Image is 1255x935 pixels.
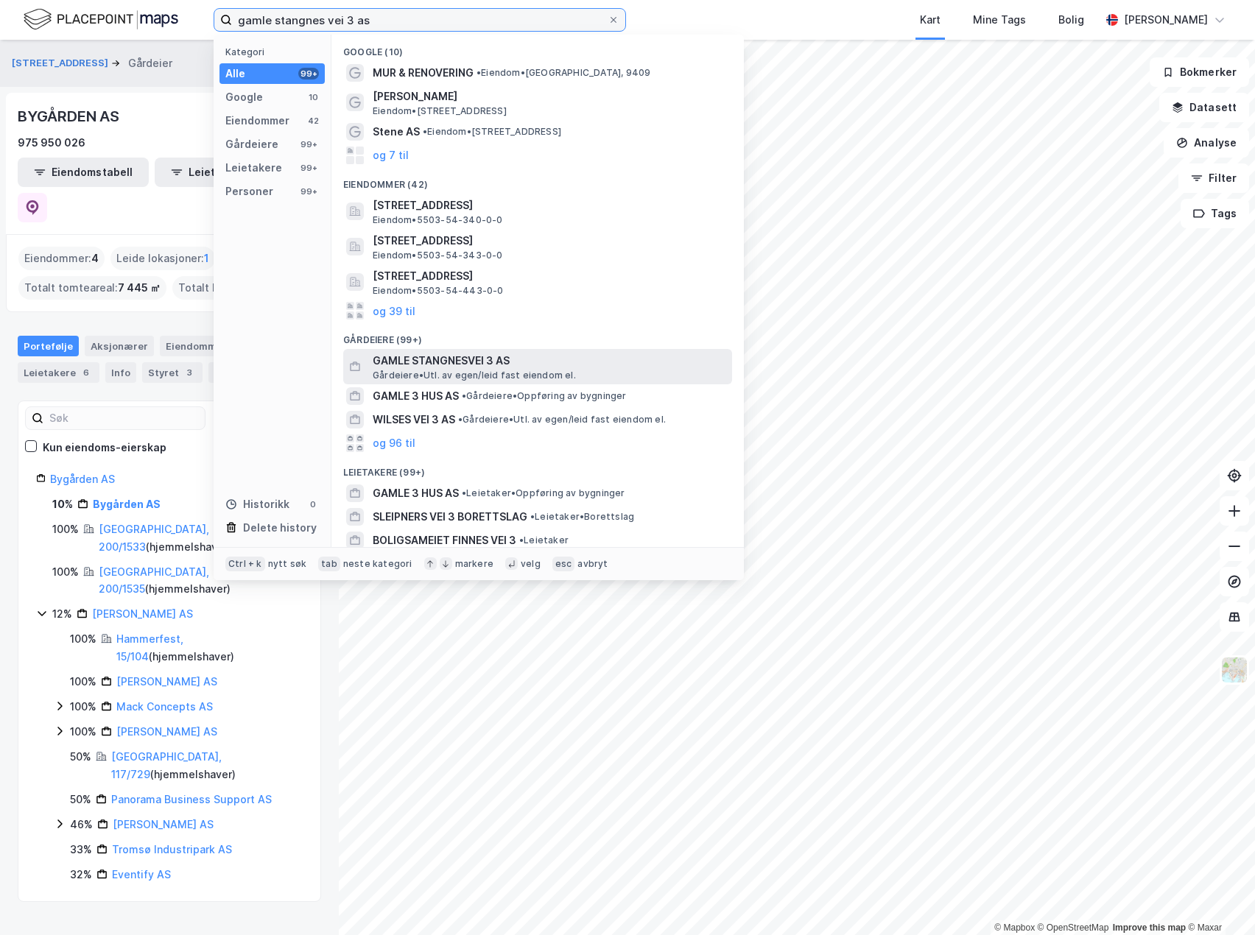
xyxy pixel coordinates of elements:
div: 100% [70,673,96,691]
div: Kontrollprogram for chat [1181,864,1255,935]
a: Mapbox [994,922,1035,933]
a: [PERSON_NAME] AS [92,607,193,620]
span: 1 [204,250,209,267]
span: • [458,414,463,425]
div: Google [225,88,263,106]
span: 7 445 ㎡ [118,279,161,297]
span: BOLIGSAMEIET FINNES VEI 3 [373,532,516,549]
span: Gårdeiere • Oppføring av bygninger [462,390,627,402]
div: Kun eiendoms-eierskap [43,439,166,456]
a: Bygården AS [50,473,115,485]
span: • [462,390,466,401]
div: 12% [52,605,72,623]
input: Søk på adresse, matrikkel, gårdeiere, leietakere eller personer [232,9,608,31]
div: tab [318,557,340,571]
div: Eiendommer [160,336,250,356]
div: Delete history [243,519,317,537]
div: ( hjemmelshaver ) [99,521,303,556]
div: 42 [307,115,319,127]
div: 99+ [298,162,319,174]
div: Bolig [1058,11,1084,29]
a: [PERSON_NAME] AS [113,818,214,830]
span: • [477,67,481,78]
div: Gårdeiere [225,135,278,153]
div: Kategori [225,46,325,57]
div: neste kategori [343,558,412,570]
a: [GEOGRAPHIC_DATA], 117/729 [111,750,222,780]
div: Gårdeiere (99+) [331,322,744,349]
div: Totalt tomteareal : [18,276,166,300]
div: nytt søk [268,558,307,570]
span: Leietaker • Oppføring av bygninger [462,487,625,499]
div: Eiendommer [225,112,289,130]
span: Eiendom • 5503-54-343-0-0 [373,250,503,261]
div: 100% [70,698,96,716]
div: Totalt byggareal : [172,276,314,300]
span: Gårdeiere • Utl. av egen/leid fast eiendom el. [458,414,666,426]
img: Z [1220,656,1248,684]
span: Leietaker [519,534,569,546]
span: [STREET_ADDRESS] [373,232,726,250]
span: [PERSON_NAME] [373,88,726,105]
span: MUR & RENOVERING [373,64,474,82]
div: 99+ [298,138,319,150]
a: Mack Concepts AS [116,700,213,713]
button: og 7 til [373,147,409,164]
div: Eiendommer (42) [331,167,744,194]
div: BYGÅRDEN AS [18,105,122,128]
div: Kart [920,11,941,29]
button: og 39 til [373,302,415,320]
div: Leide lokasjoner : [110,247,215,270]
span: Leietaker • Borettslag [530,511,634,523]
div: 32% [70,866,92,883]
div: Ctrl + k [225,557,265,571]
span: Eiendom • [STREET_ADDRESS] [423,126,561,138]
div: 50% [70,791,91,808]
div: Transaksjoner [208,362,312,383]
a: Improve this map [1113,922,1186,933]
a: Panorama Business Support AS [111,793,272,805]
span: SLEIPNERS VEI 3 BORETTSLAG [373,508,527,526]
div: 10 [307,91,319,103]
span: Eiendom • 5503-54-443-0-0 [373,285,504,297]
div: 0 [307,498,319,510]
a: Tromsø Industripark AS [112,843,232,855]
span: GAMLE STANGNESVEI 3 AS [373,352,726,370]
a: [PERSON_NAME] AS [116,675,217,688]
button: Bokmerker [1150,57,1249,87]
div: ( hjemmelshaver ) [99,563,303,599]
span: Stene AS [373,123,420,141]
img: logo.f888ab2527a4732fd821a326f86c7f29.svg [24,7,178,32]
a: Hammerfest, 15/104 [116,632,183,663]
div: Historikk [225,495,289,513]
div: 50% [70,748,91,766]
div: Leietakere [18,362,99,383]
div: 33% [70,841,92,858]
div: Eiendommer : [18,247,105,270]
span: • [462,487,466,498]
button: Leietakertabell [155,158,286,187]
div: 99+ [298,186,319,197]
div: 100% [70,630,96,648]
a: Bygården AS [93,498,161,510]
span: Eiendom • [GEOGRAPHIC_DATA], 9409 [477,67,650,79]
div: 6 [79,365,94,380]
span: GAMLE 3 HUS AS [373,484,459,502]
div: [PERSON_NAME] [1124,11,1208,29]
div: 100% [52,563,79,581]
button: Datasett [1159,93,1249,122]
span: Eiendom • 5503-54-340-0-0 [373,214,503,226]
div: ( hjemmelshaver ) [111,748,303,783]
div: Mine Tags [973,11,1026,29]
div: Styret [142,362,203,383]
div: 975 950 026 [18,134,85,152]
span: • [423,126,427,137]
button: og 96 til [373,434,415,452]
div: 46% [70,816,93,833]
span: Gårdeiere • Utl. av egen/leid fast eiendom el. [373,370,576,381]
button: Tags [1181,199,1249,228]
a: [GEOGRAPHIC_DATA], 200/1533 [99,523,209,553]
span: 4 [91,250,99,267]
span: [STREET_ADDRESS] [373,267,726,285]
div: Google (10) [331,35,744,61]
